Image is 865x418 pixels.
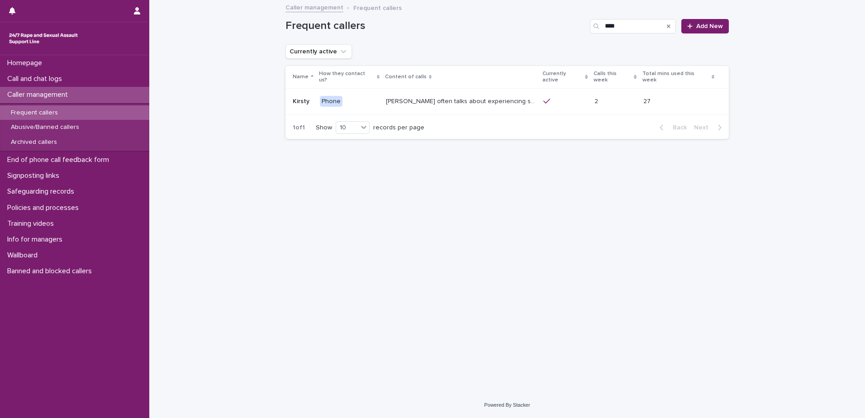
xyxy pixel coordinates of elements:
[353,2,402,12] p: Frequent callers
[386,96,538,105] p: Kirsty often talks about experiencing sexual violence by a family friend six years ago, and again...
[4,75,69,83] p: Call and chat logs
[4,156,116,164] p: End of phone call feedback form
[694,124,714,131] span: Next
[667,124,687,131] span: Back
[643,96,652,105] p: 27
[4,219,61,228] p: Training videos
[4,90,75,99] p: Caller management
[373,124,424,132] p: records per page
[316,124,332,132] p: Show
[285,117,312,139] p: 1 of 1
[4,171,67,180] p: Signposting links
[4,109,65,117] p: Frequent callers
[293,72,309,82] p: Name
[293,96,311,105] p: Kirsty
[4,187,81,196] p: Safeguarding records
[4,59,49,67] p: Homepage
[696,23,723,29] span: Add New
[4,204,86,212] p: Policies and processes
[642,69,709,85] p: Total mins used this week
[681,19,729,33] a: Add New
[4,123,86,131] p: Abusive/Banned callers
[7,29,80,47] img: rhQMoQhaT3yELyF149Cw
[336,123,358,133] div: 10
[590,19,676,33] input: Search
[319,69,374,85] p: How they contact us?
[4,251,45,260] p: Wallboard
[4,267,99,275] p: Banned and blocked callers
[4,138,64,146] p: Archived callers
[594,96,600,105] p: 2
[652,123,690,132] button: Back
[484,402,530,408] a: Powered By Stacker
[4,235,70,244] p: Info for managers
[385,72,427,82] p: Content of calls
[285,88,729,114] tr: KirstyKirsty Phone[PERSON_NAME] often talks about experiencing sexual violence by a family friend...
[594,69,632,85] p: Calls this week
[285,44,352,59] button: Currently active
[285,2,343,12] a: Caller management
[320,96,342,107] div: Phone
[690,123,729,132] button: Next
[285,19,586,33] h1: Frequent callers
[542,69,583,85] p: Currently active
